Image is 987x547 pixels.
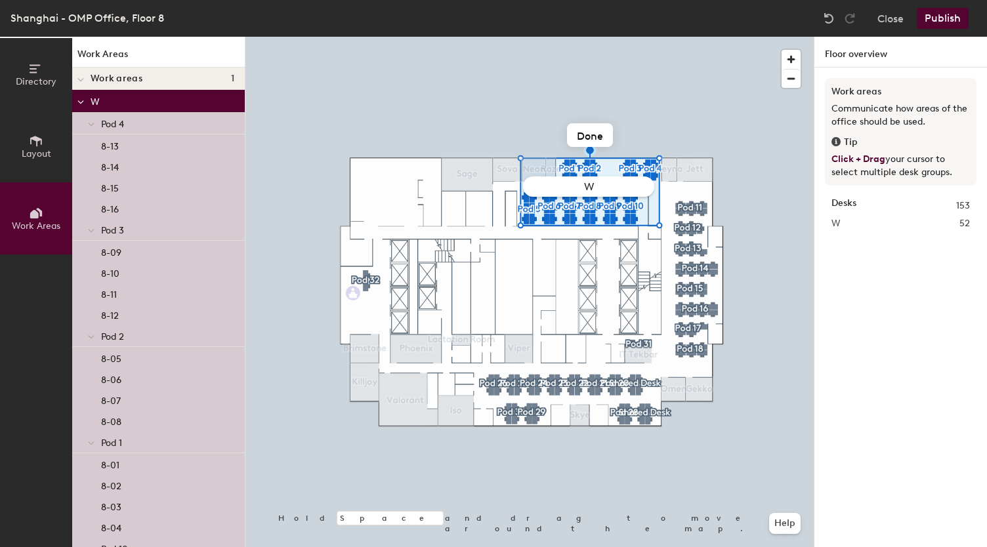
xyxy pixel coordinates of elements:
h3: Work areas [831,85,970,99]
p: 8-14 [101,158,119,173]
p: 8-03 [101,498,121,513]
p: 8-01 [101,456,119,471]
span: Pod 3 [101,225,124,236]
p: W [91,92,234,110]
span: Click + Drag [831,153,885,165]
span: Layout [22,148,51,159]
button: Publish [917,8,969,29]
div: Tip [831,135,970,150]
p: 8-11 [101,285,117,300]
p: Communicate how areas of the office should be used. [831,102,970,129]
span: 153 [956,199,970,213]
h1: Floor overview [814,37,987,68]
span: Work areas [91,73,142,84]
p: your cursor to select multiple desk groups. [831,153,970,179]
span: Pod 2 [101,331,124,342]
p: 8-04 [101,519,121,534]
h1: Work Areas [72,47,245,68]
span: Work Areas [12,220,60,232]
span: W [831,216,841,231]
p: 8-08 [101,413,121,428]
strong: Desks [831,199,856,213]
p: 8-15 [101,179,119,194]
p: 8-02 [101,477,121,492]
p: 8-09 [101,243,121,258]
span: Pod 4 [101,119,124,130]
p: 8-05 [101,350,121,365]
span: 52 [959,216,970,231]
img: Undo [822,12,835,25]
div: Shanghai - OMP Office, Floor 8 [10,10,164,26]
p: 8-06 [101,371,121,386]
span: 1 [231,73,234,84]
p: 8-16 [101,200,119,215]
p: 8-12 [101,306,119,321]
p: 8-07 [101,392,121,407]
span: Directory [16,76,56,87]
p: 8-10 [101,264,119,279]
p: 8-13 [101,137,119,152]
img: Redo [843,12,856,25]
button: Done [567,123,613,147]
span: Pod 1 [101,437,122,449]
button: Close [877,8,904,29]
button: Help [769,513,801,534]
